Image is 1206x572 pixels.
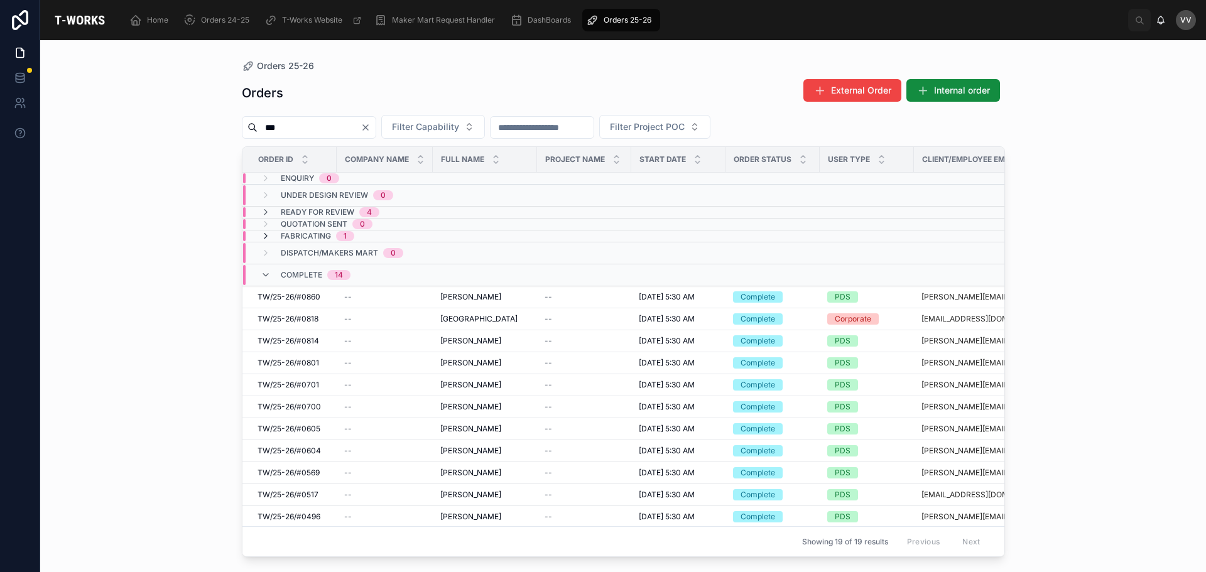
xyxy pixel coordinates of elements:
[545,424,624,434] a: --
[257,60,314,72] span: Orders 25-26
[741,445,775,456] div: Complete
[344,336,425,346] a: --
[440,358,501,368] span: [PERSON_NAME]
[639,490,718,500] a: [DATE] 5:30 AM
[440,380,501,390] span: [PERSON_NAME]
[440,314,518,324] span: [GEOGRAPHIC_DATA]
[921,336,1033,346] a: [PERSON_NAME][EMAIL_ADDRESS][DOMAIN_NAME]
[440,468,530,478] a: [PERSON_NAME]
[803,79,901,102] button: External Order
[741,423,775,434] div: Complete
[545,468,624,478] a: --
[604,15,651,25] span: Orders 25-26
[921,424,1033,434] a: [PERSON_NAME][EMAIL_ADDRESS][DOMAIN_NAME]
[344,446,352,456] span: --
[261,9,368,31] a: T-Works Website
[545,402,552,412] span: --
[440,468,501,478] span: [PERSON_NAME]
[440,446,501,456] span: [PERSON_NAME]
[733,357,812,369] a: Complete
[835,467,850,478] div: PDS
[639,512,695,522] span: [DATE] 5:30 AM
[258,336,319,346] span: TW/25-26/#0814
[258,512,329,522] a: TW/25-26/#0496
[921,490,1033,500] a: [EMAIL_ADDRESS][DOMAIN_NAME]
[344,314,352,324] span: --
[361,122,376,132] button: Clear
[258,380,319,390] span: TW/25-26/#0701
[733,511,812,522] a: Complete
[921,358,1033,368] a: [PERSON_NAME][EMAIL_ADDRESS][DOMAIN_NAME]
[733,445,812,456] a: Complete
[258,490,329,500] a: TW/25-26/#0517
[835,511,850,522] div: PDS
[610,121,685,133] span: Filter Project POC
[545,314,552,324] span: --
[639,154,686,165] span: Start Date
[921,402,1033,412] a: [PERSON_NAME][EMAIL_ADDRESS][DOMAIN_NAME]
[126,9,177,31] a: Home
[345,154,409,165] span: Company Name
[733,313,812,325] a: Complete
[835,401,850,413] div: PDS
[639,468,718,478] a: [DATE] 5:30 AM
[921,446,1033,456] a: [PERSON_NAME][EMAIL_ADDRESS][DOMAIN_NAME]
[344,314,425,324] a: --
[344,292,425,302] a: --
[827,511,906,522] a: PDS
[344,512,425,522] a: --
[639,314,695,324] span: [DATE] 5:30 AM
[344,468,425,478] a: --
[545,336,552,346] span: --
[258,512,320,522] span: TW/25-26/#0496
[344,231,347,241] div: 1
[440,292,530,302] a: [PERSON_NAME]
[282,15,342,25] span: T-Works Website
[258,358,329,368] a: TW/25-26/#0801
[545,468,552,478] span: --
[281,270,322,280] span: Complete
[639,402,718,412] a: [DATE] 5:30 AM
[281,173,314,183] span: Enquiry
[921,468,1033,478] a: [PERSON_NAME][EMAIL_ADDRESS][DOMAIN_NAME]
[639,336,695,346] span: [DATE] 5:30 AM
[934,84,990,97] span: Internal order
[391,248,396,258] div: 0
[344,380,425,390] a: --
[639,512,718,522] a: [DATE] 5:30 AM
[835,313,871,325] div: Corporate
[741,401,775,413] div: Complete
[335,270,343,280] div: 14
[639,314,718,324] a: [DATE] 5:30 AM
[827,291,906,303] a: PDS
[639,424,695,434] span: [DATE] 5:30 AM
[639,358,695,368] span: [DATE] 5:30 AM
[258,446,329,456] a: TW/25-26/#0604
[639,424,718,434] a: [DATE] 5:30 AM
[802,537,888,547] span: Showing 19 of 19 results
[921,380,1033,390] a: [PERSON_NAME][EMAIL_ADDRESS][DOMAIN_NAME]
[281,248,378,258] span: Dispatch/Makers Mart
[921,314,1033,324] a: [EMAIL_ADDRESS][DOMAIN_NAME]
[835,379,850,391] div: PDS
[835,423,850,434] div: PDS
[201,15,249,25] span: Orders 24-25
[344,424,425,434] a: --
[258,154,293,165] span: Order ID
[281,190,368,200] span: Under Design Review
[827,335,906,347] a: PDS
[639,292,718,302] a: [DATE] 5:30 AM
[258,446,321,456] span: TW/25-26/#0604
[440,446,530,456] a: [PERSON_NAME]
[835,489,850,500] div: PDS
[741,313,775,325] div: Complete
[827,357,906,369] a: PDS
[281,207,354,217] span: Ready for Review
[440,380,530,390] a: [PERSON_NAME]
[367,207,372,217] div: 4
